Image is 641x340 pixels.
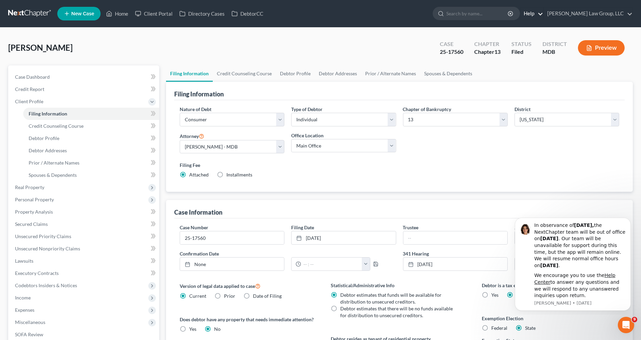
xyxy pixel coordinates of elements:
[291,132,324,139] label: Office Location
[189,293,206,299] span: Current
[505,212,641,315] iframe: Intercom notifications message
[474,48,501,56] div: Chapter
[15,209,53,215] span: Property Analysis
[10,230,159,243] a: Unsecured Priority Claims
[10,83,159,95] a: Credit Report
[174,90,224,98] div: Filing Information
[29,111,67,117] span: Filing Information
[29,148,67,153] span: Debtor Addresses
[403,106,451,113] label: Chapter of Bankruptcy
[10,255,159,267] a: Lawsuits
[331,282,468,289] label: Statistical/Administrative Info
[511,48,532,56] div: Filed
[180,132,204,140] label: Attorney
[15,197,54,202] span: Personal Property
[544,7,632,20] a: [PERSON_NAME] Law Group, LLC
[15,295,31,300] span: Income
[15,221,48,227] span: Secured Claims
[189,326,196,332] span: Yes
[214,326,221,332] span: No
[23,157,159,169] a: Prior / Alternate Names
[403,258,507,271] a: [DATE]
[10,218,159,230] a: Secured Claims
[23,132,159,144] a: Debtor Profile
[29,160,79,166] span: Prior / Alternate Names
[166,65,213,82] a: Filing Information
[176,7,228,20] a: Directory Cases
[440,48,463,56] div: 25-17560
[10,71,159,83] a: Case Dashboard
[15,319,45,325] span: Miscellaneous
[15,331,43,337] span: SOFA Review
[23,169,159,181] a: Spouses & Dependents
[174,208,222,216] div: Case Information
[180,282,317,290] label: Version of legal data applied to case
[578,40,625,56] button: Preview
[10,206,159,218] a: Property Analysis
[15,184,44,190] span: Real Property
[132,7,176,20] a: Client Portal
[180,106,211,113] label: Nature of Debt
[400,250,623,257] label: 341 Hearing
[10,267,159,279] a: Executory Contracts
[226,172,252,177] span: Installments
[15,282,77,288] span: Codebtors Insiders & Notices
[291,106,323,113] label: Type of Debtor
[29,123,84,129] span: Credit Counseling Course
[23,108,159,120] a: Filing Information
[180,231,284,244] input: Enter case number...
[491,325,507,331] span: Federal
[15,86,44,92] span: Credit Report
[361,65,420,82] a: Prior / Alternate Names
[482,315,619,322] label: Exemption Election
[29,172,77,178] span: Spouses & Dependents
[180,316,317,323] label: Does debtor have any property that needs immediate attention?
[491,292,498,298] span: Yes
[520,7,543,20] a: Help
[180,161,619,169] label: Filing Fee
[176,250,400,257] label: Confirmation Date
[180,224,208,231] label: Case Number
[403,224,419,231] label: Trustee
[10,243,159,255] a: Unsecured Nonpriority Claims
[340,292,442,305] span: Debtor estimates that funds will be available for distribution to unsecured creditors.
[253,293,282,299] span: Date of Filing
[15,307,34,313] span: Expenses
[213,65,276,82] a: Credit Counseling Course
[15,246,80,251] span: Unsecured Nonpriority Claims
[276,65,315,82] a: Debtor Profile
[446,7,509,20] input: Search by name...
[8,43,73,52] span: [PERSON_NAME]
[340,306,453,318] span: Debtor estimates that there will be no funds available for distribution to unsecured creditors.
[403,231,507,244] input: --
[15,258,33,264] span: Lawsuits
[542,40,567,48] div: District
[511,40,532,48] div: Status
[440,40,463,48] div: Case
[525,325,536,331] span: State
[23,144,159,157] a: Debtor Addresses
[291,224,314,231] label: Filing Date
[292,231,396,244] a: [DATE]
[618,317,634,333] iframe: Intercom live chat
[180,258,284,271] a: None
[15,74,50,80] span: Case Dashboard
[189,172,209,177] span: Attached
[15,270,59,276] span: Executory Contracts
[542,48,567,56] div: MDB
[301,258,362,271] input: -- : --
[15,98,43,104] span: Client Profile
[29,135,59,141] span: Debtor Profile
[228,7,267,20] a: DebtorCC
[315,65,361,82] a: Debtor Addresses
[494,48,501,55] span: 13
